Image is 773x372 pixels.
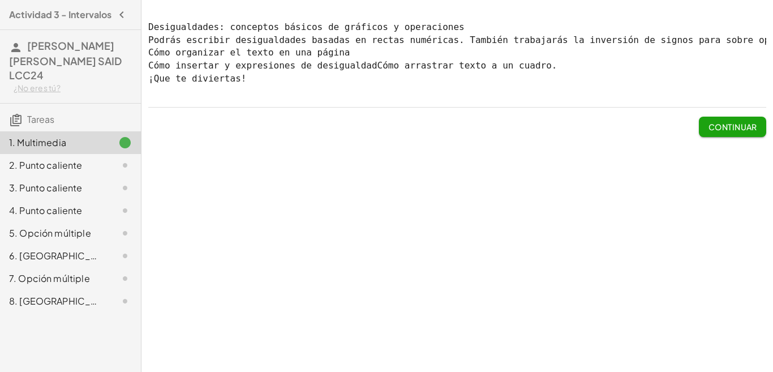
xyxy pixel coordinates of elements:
[118,249,132,263] i: Task not started.
[118,159,132,172] i: Task not started.
[9,272,90,284] font: 7. Opción múltiple
[118,294,132,308] i: Task not started.
[9,39,122,82] font: [PERSON_NAME] [PERSON_NAME] SAID LCC24
[699,117,766,137] button: Continuar
[9,136,66,148] font: 1. Multimedia
[148,47,350,58] font: Cómo organizar el texto en una página
[377,60,557,71] font: Cómo arrastrar texto a un cuadro.
[9,8,111,20] font: Actividad 3 - Intervalos
[9,204,83,216] font: 4. Punto caliente
[27,113,54,125] font: Tareas
[118,226,132,240] i: Task not started.
[9,159,83,171] font: 2. Punto caliente
[9,227,91,239] font: 5. Opción múltiple
[9,295,115,307] font: 8. [GEOGRAPHIC_DATA]
[9,182,83,194] font: 3. Punto caliente
[118,204,132,217] i: Task not started.
[118,136,132,149] i: Task finished.
[148,22,465,32] font: Desigualdades: conceptos básicos de gráficos y operaciones
[148,73,246,84] font: ¡Que te diviertas!
[118,181,132,195] i: Task not started.
[118,272,132,285] i: Task not started.
[14,83,61,93] font: ¿No eres tú?
[9,250,115,262] font: 6. [GEOGRAPHIC_DATA]
[708,122,757,132] font: Continuar
[148,60,377,71] font: Cómo insertar y expresiones de desigualdad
